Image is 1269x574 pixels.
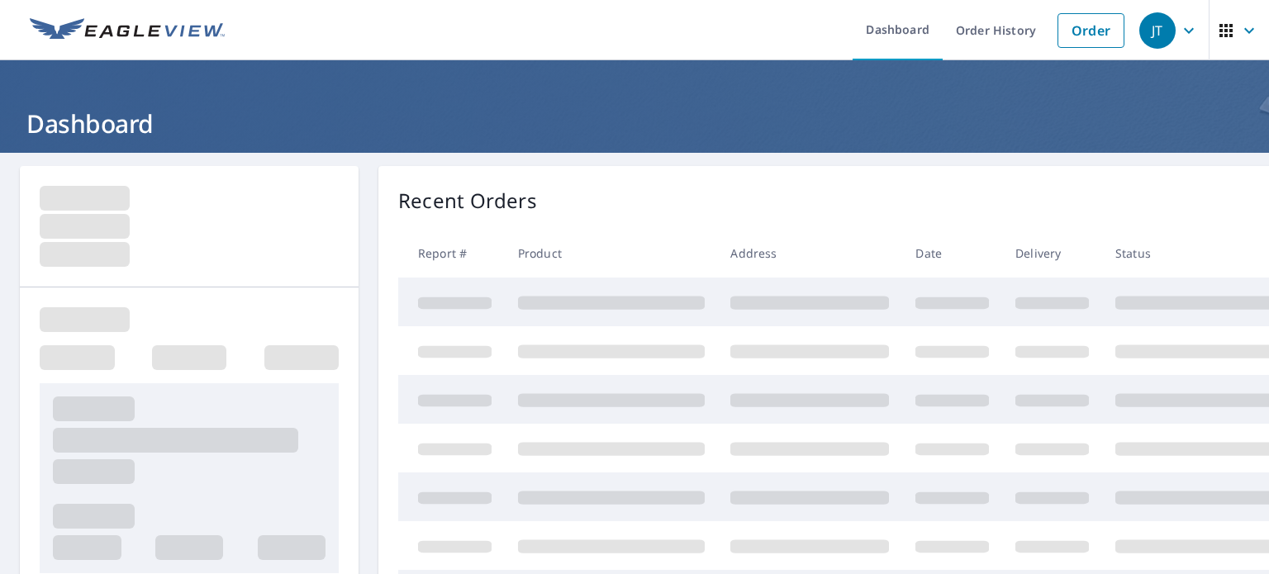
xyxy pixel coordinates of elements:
[1002,229,1102,278] th: Delivery
[398,229,505,278] th: Report #
[902,229,1002,278] th: Date
[398,186,537,216] p: Recent Orders
[30,18,225,43] img: EV Logo
[717,229,902,278] th: Address
[1139,12,1176,49] div: JT
[505,229,718,278] th: Product
[1057,13,1124,48] a: Order
[20,107,1249,140] h1: Dashboard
